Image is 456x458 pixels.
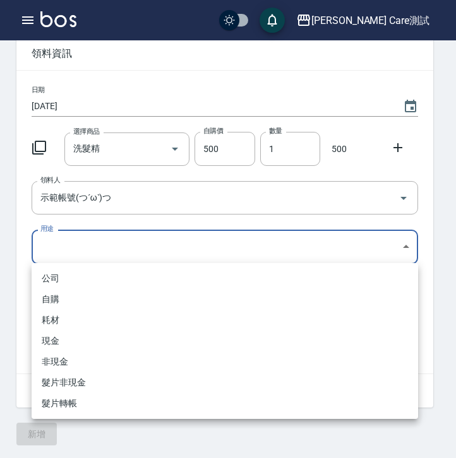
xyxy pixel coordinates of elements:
li: 髮片非現金 [32,372,418,393]
li: 自購 [32,289,418,310]
li: 髮片轉帳 [32,393,418,414]
li: 非現金 [32,351,418,372]
li: 公司 [32,268,418,289]
li: 現金 [32,331,418,351]
li: 耗材 [32,310,418,331]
